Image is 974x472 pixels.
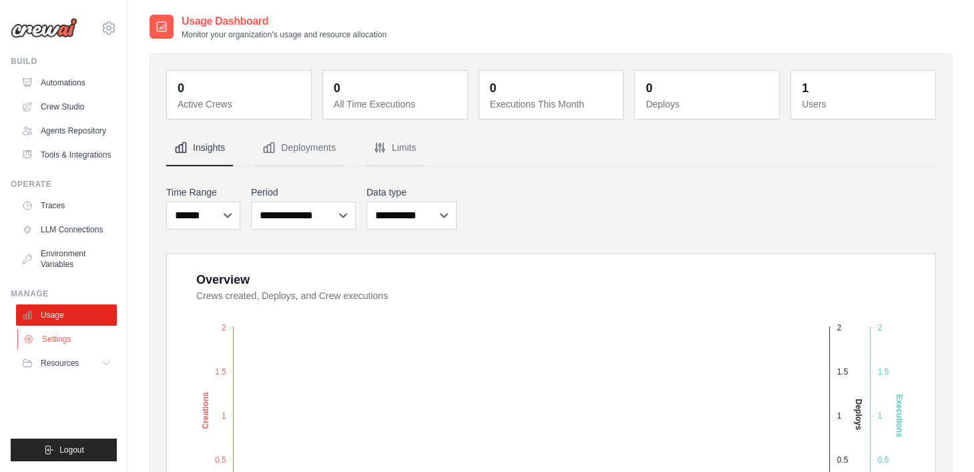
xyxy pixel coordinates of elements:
a: Environment Variables [16,243,117,275]
span: Resources [41,358,79,369]
tspan: 1 [878,411,883,421]
a: Tools & Integrations [16,144,117,166]
nav: Tabs [166,130,936,166]
a: Traces [16,195,117,216]
div: Overview [196,270,250,289]
tspan: 1 [837,411,842,421]
dt: Executions This Month [490,97,616,111]
a: LLM Connections [16,219,117,240]
dt: Active Crews [178,97,303,111]
a: Settings [17,328,118,350]
span: Logout [59,445,84,455]
text: Executions [895,395,904,437]
label: Period [251,186,356,199]
a: Agents Repository [16,120,117,142]
div: 0 [334,79,340,97]
div: Build [11,56,117,67]
button: Resources [16,352,117,374]
label: Time Range [166,186,240,199]
tspan: 2 [837,323,842,332]
tspan: 1.5 [837,367,848,377]
div: 0 [646,79,652,97]
tspan: 1 [222,411,226,421]
div: Manage [11,288,117,299]
tspan: 2 [878,323,883,332]
div: 0 [178,79,184,97]
tspan: 1.5 [878,367,889,377]
dt: All Time Executions [334,97,459,111]
label: Data type [367,186,457,199]
tspan: 0.5 [215,455,226,465]
div: 0 [490,79,497,97]
p: Monitor your organization's usage and resource allocation [182,29,387,40]
tspan: 2 [222,323,226,332]
tspan: 0.5 [878,455,889,465]
button: Limits [365,130,425,166]
button: Insights [166,130,233,166]
div: Operate [11,179,117,190]
text: Deploys [854,399,863,430]
div: 1 [802,79,808,97]
img: Logo [11,18,77,38]
button: Deployments [254,130,344,166]
a: Crew Studio [16,96,117,117]
text: Creations [201,392,210,429]
tspan: 0.5 [837,455,848,465]
dt: Deploys [646,97,771,111]
dt: Users [802,97,927,111]
tspan: 1.5 [215,367,226,377]
button: Logout [11,439,117,461]
a: Automations [16,72,117,93]
h2: Usage Dashboard [182,13,387,29]
dt: Crews created, Deploys, and Crew executions [196,289,919,302]
a: Usage [16,304,117,326]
